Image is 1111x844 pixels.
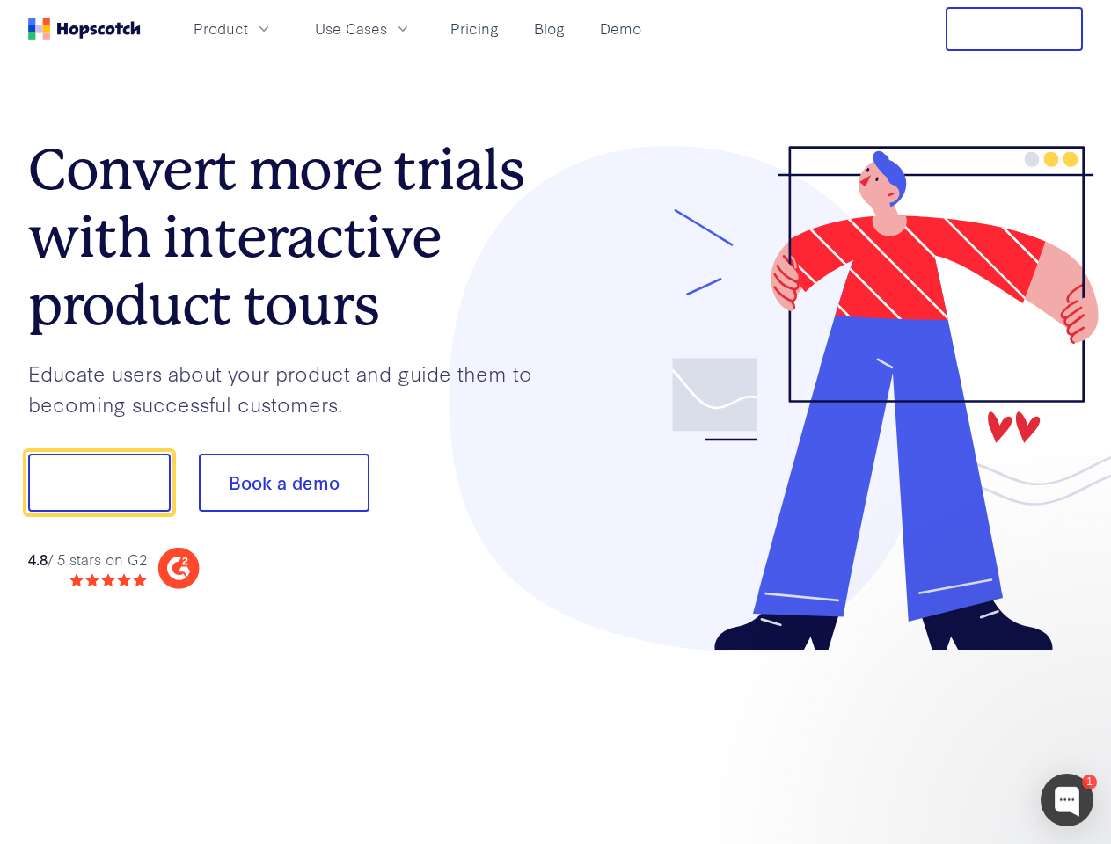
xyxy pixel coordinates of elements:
strong: 4.8 [28,549,48,569]
div: 1 [1082,775,1097,789]
p: Educate users about your product and guide them to becoming successful customers. [28,358,556,418]
button: Free Trial [946,7,1083,51]
h1: Convert more trials with interactive product tours [28,136,556,338]
span: Product [194,18,248,40]
div: / 5 stars on G2 [28,549,147,571]
span: Use Cases [315,18,387,40]
a: Pricing [443,14,506,43]
button: Product [183,14,283,43]
a: Blog [527,14,572,43]
button: Book a demo [199,454,369,512]
a: Demo [593,14,648,43]
button: Show me! [28,454,171,512]
a: Home [28,18,141,40]
button: Use Cases [304,14,422,43]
